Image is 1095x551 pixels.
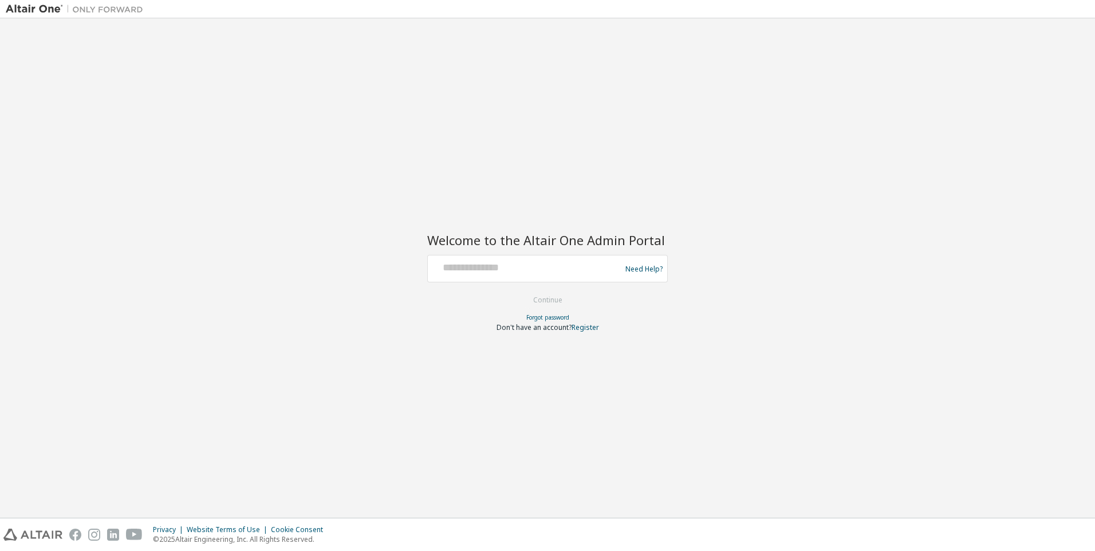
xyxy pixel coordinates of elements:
[69,529,81,541] img: facebook.svg
[6,3,149,15] img: Altair One
[88,529,100,541] img: instagram.svg
[3,529,62,541] img: altair_logo.svg
[107,529,119,541] img: linkedin.svg
[271,525,330,534] div: Cookie Consent
[497,322,572,332] span: Don't have an account?
[153,525,187,534] div: Privacy
[126,529,143,541] img: youtube.svg
[153,534,330,544] p: © 2025 Altair Engineering, Inc. All Rights Reserved.
[572,322,599,332] a: Register
[427,232,668,248] h2: Welcome to the Altair One Admin Portal
[187,525,271,534] div: Website Terms of Use
[526,313,569,321] a: Forgot password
